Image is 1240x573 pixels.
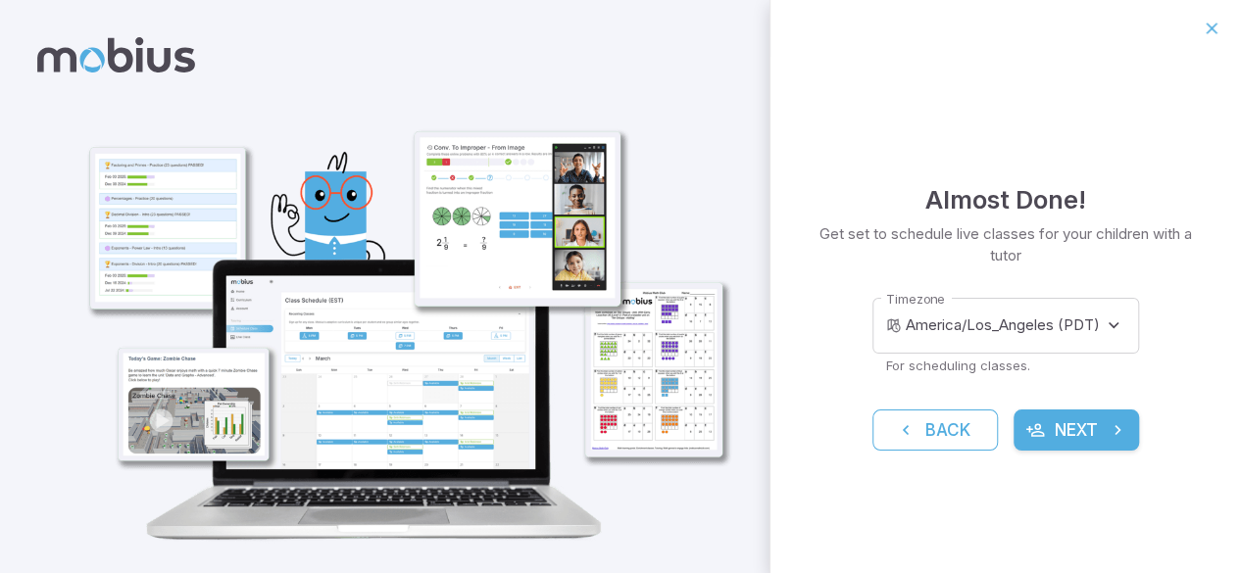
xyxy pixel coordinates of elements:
[818,223,1193,266] p: Get set to schedule live classes for your children with a tutor
[925,180,1086,219] h4: Almost Done!
[886,290,945,309] label: Timezone
[905,298,1138,354] div: America/Los_Angeles (PDT)
[872,409,998,451] button: Back
[55,55,746,561] img: parent_1-illustration
[886,357,1125,374] p: For scheduling classes.
[1014,409,1139,451] button: Next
